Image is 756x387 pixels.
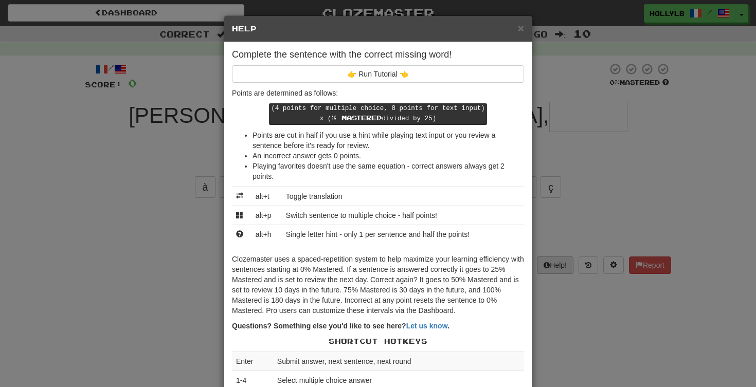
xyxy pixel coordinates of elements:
[282,225,524,244] td: Single letter hint - only 1 per sentence and half the points!
[232,322,449,330] strong: Questions? Something else you'd like to see here? .
[251,206,282,225] td: alt+p
[251,225,282,244] td: alt+h
[253,151,524,161] li: An incorrect answer gets 0 points.
[269,103,487,125] kbd: (4 points for multiple choice, 8 points for text input) x ( divided by 25)
[232,336,524,346] p: Shortcut Hotkeys
[406,322,447,330] a: Let us know
[232,65,524,83] button: 👉 Run Tutorial 👈
[282,206,524,225] td: Switch sentence to multiple choice - half points!
[232,24,524,34] h5: Help
[331,114,382,122] span: % Mastered
[282,187,524,206] td: Toggle translation
[232,352,273,371] td: Enter
[232,50,524,60] h4: Complete the sentence with the correct missing word!
[253,161,524,181] li: Playing favorites doesn't use the same equation - correct answers always get 2 points.
[251,187,282,206] td: alt+t
[253,130,524,151] li: Points are cut in half if you use a hint while playing text input or you review a sentence before...
[232,254,524,316] p: Clozemaster uses a spaced-repetition system to help maximize your learning efficiency with senten...
[518,22,524,34] span: ×
[232,88,524,98] p: Points are determined as follows:
[273,352,524,371] td: Submit answer, next sentence, next round
[518,23,524,33] button: Close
